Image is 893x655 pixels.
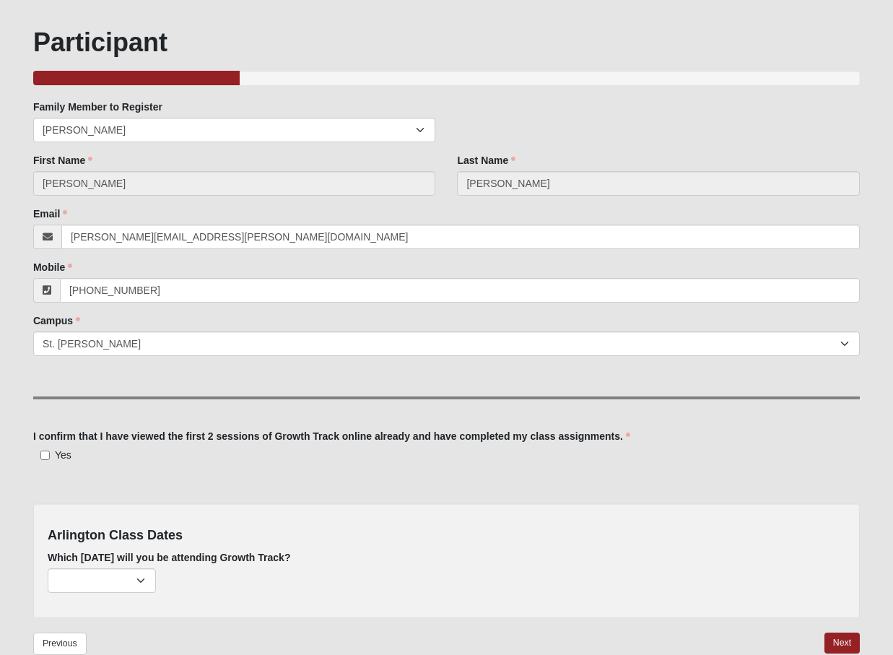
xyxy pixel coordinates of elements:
label: First Name [33,153,92,168]
h4: Arlington Class Dates [48,528,845,544]
label: Family Member to Register [33,100,162,114]
label: I confirm that I have viewed the first 2 sessions of Growth Track online already and have complet... [33,429,630,443]
h1: Participant [33,27,860,58]
label: Last Name [457,153,515,168]
label: Which [DATE] will you be attending Growth Track? [48,550,291,565]
label: Campus [33,313,80,328]
span: Yes [55,449,71,461]
label: Email [33,207,67,221]
label: Mobile [33,260,72,274]
input: Yes [40,451,50,460]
